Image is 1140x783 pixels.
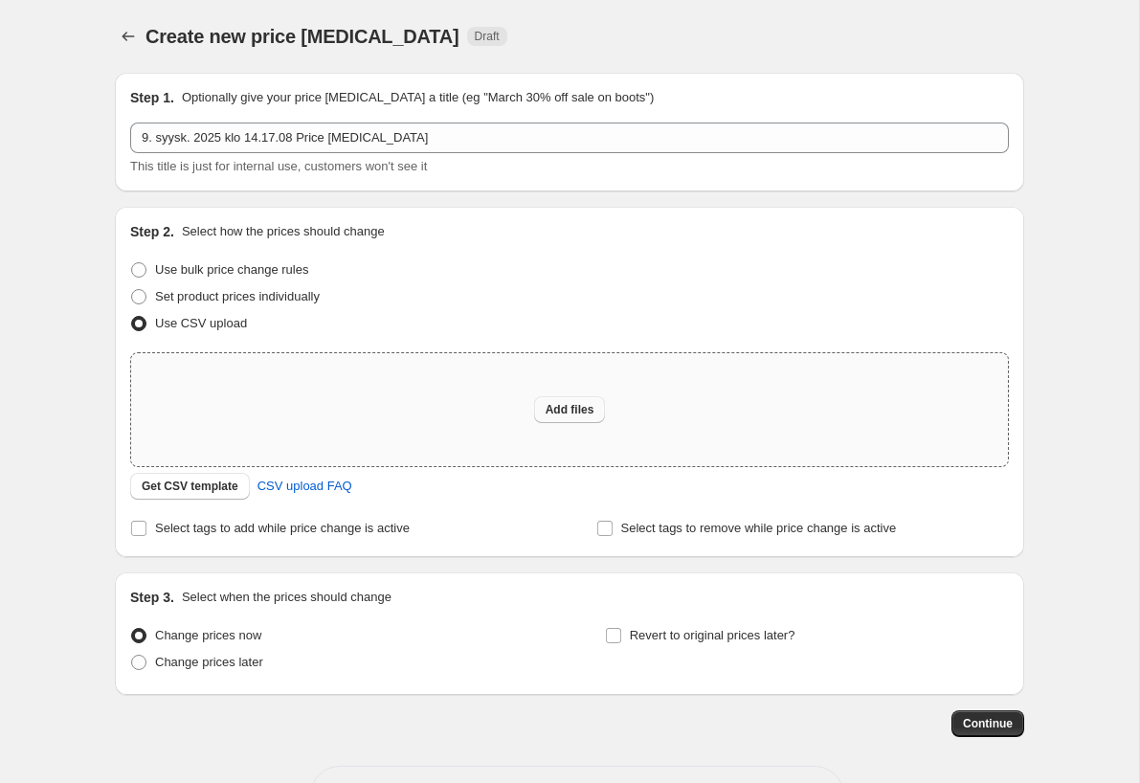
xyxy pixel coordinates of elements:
h2: Step 2. [130,222,174,241]
span: Change prices later [155,655,263,669]
p: Select how the prices should change [182,222,385,241]
input: 30% off holiday sale [130,123,1009,153]
span: Create new price [MEDICAL_DATA] [145,26,459,47]
span: Add files [546,402,594,417]
p: Select when the prices should change [182,588,391,607]
button: Continue [951,710,1024,737]
span: Get CSV template [142,479,238,494]
a: CSV upload FAQ [246,471,364,502]
span: Continue [963,716,1013,731]
button: Add files [534,396,606,423]
span: Set product prices individually [155,289,320,303]
span: Use bulk price change rules [155,262,308,277]
span: This title is just for internal use, customers won't see it [130,159,427,173]
button: Price change jobs [115,23,142,50]
h2: Step 1. [130,88,174,107]
span: Use CSV upload [155,316,247,330]
span: Select tags to remove while price change is active [621,521,897,535]
button: Get CSV template [130,473,250,500]
span: Revert to original prices later? [630,628,795,642]
span: Change prices now [155,628,261,642]
span: Select tags to add while price change is active [155,521,410,535]
p: Optionally give your price [MEDICAL_DATA] a title (eg "March 30% off sale on boots") [182,88,654,107]
span: Draft [475,29,500,44]
span: CSV upload FAQ [257,477,352,496]
h2: Step 3. [130,588,174,607]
